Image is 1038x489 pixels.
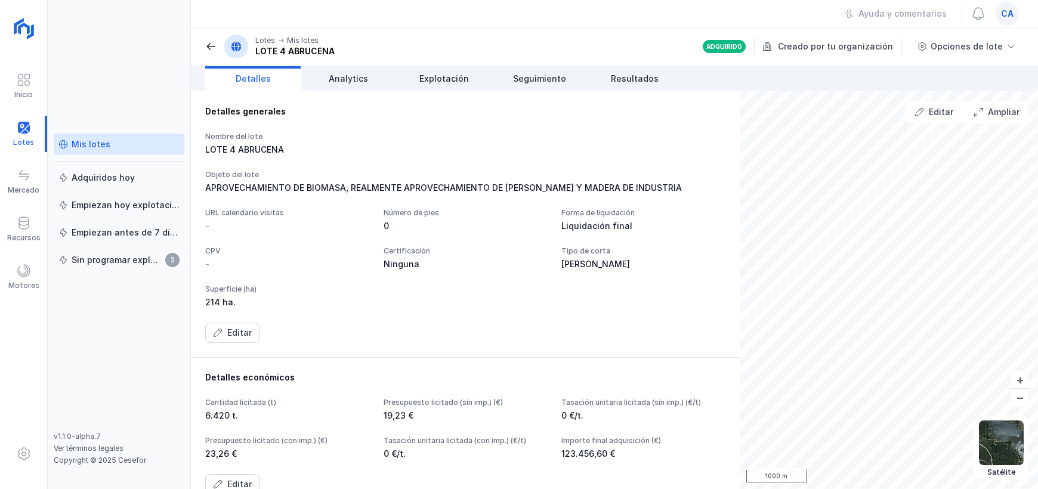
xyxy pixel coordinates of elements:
a: Mis lotes [54,134,184,155]
div: Liquidación final [561,220,725,232]
div: - [205,220,209,232]
div: Adquiridos hoy [72,172,135,184]
div: Adquirido [706,42,742,51]
div: 23,26 € [205,448,369,460]
div: Importe final adquisición (€) [561,436,725,445]
a: Empiezan antes de 7 días [54,222,184,243]
span: Explotación [419,73,469,85]
div: CPV [205,246,369,256]
button: Editar [205,323,259,343]
button: Ampliar [966,102,1027,122]
div: Ayuda y comentarios [858,8,947,20]
div: 123.456,60 € [561,448,725,460]
div: Detalles económicos [205,372,725,383]
div: 0 €/t. [561,410,725,422]
div: Tasación unitaria licitada (con imp.) (€/t) [384,436,548,445]
button: Editar [907,102,961,122]
div: Detalles generales [205,106,725,117]
a: Resultados [587,66,682,91]
a: Explotación [396,66,492,91]
span: Seguimiento [513,73,566,85]
div: Objeto del lote [205,170,725,179]
img: satellite.webp [979,420,1024,465]
a: Detalles [205,66,301,91]
div: Mercado [8,185,39,195]
div: Mis lotes [287,36,319,45]
div: v1.1.0-alpha.7 [54,432,184,441]
span: 2 [165,253,180,267]
div: Forma de liquidación [561,208,725,218]
div: Mis lotes [72,138,110,150]
div: Editar [227,327,252,339]
div: Tipo de corta [561,246,725,256]
div: Motores [8,281,39,290]
a: Seguimiento [492,66,587,91]
div: - [205,258,209,270]
div: Editar [929,106,953,118]
div: Certificación [384,246,548,256]
span: Resultados [611,73,659,85]
div: Sin programar explotación [72,254,162,266]
img: logoRight.svg [9,14,39,44]
span: Analytics [329,73,368,85]
div: Copyright © 2025 Cesefor [54,456,184,465]
div: Recursos [7,233,41,243]
div: LOTE 4 ABRUCENA [255,45,335,57]
span: ca [1001,8,1014,20]
div: 6.420 t. [205,410,369,422]
span: Detalles [236,73,271,85]
div: Presupuesto licitado (sin imp.) (€) [384,398,548,407]
div: Ampliar [988,106,1020,118]
div: 0 €/t. [384,448,548,460]
div: Inicio [14,90,33,100]
div: 0 [384,220,548,232]
a: Adquiridos hoy [54,167,184,188]
div: 214 ha. [205,296,369,308]
a: Empiezan hoy explotación [54,194,184,216]
div: Presupuesto licitado (con imp.) (€) [205,436,369,445]
div: Tasación unitaria licitada (sin imp.) (€/t) [561,398,725,407]
div: Cantidad licitada (t) [205,398,369,407]
div: Empiezan hoy explotación [72,199,180,211]
div: APROVECHAMIENTO DE BIOMASA, REALMENTE APROVECHAMIENTO DE [PERSON_NAME] Y MADERA DE INDUSTRIA [205,182,725,194]
div: 19,23 € [384,410,548,422]
a: Ver términos legales [54,444,123,453]
div: Satélite [979,468,1024,477]
div: [PERSON_NAME] [561,258,725,270]
button: Ayuda y comentarios [836,4,954,24]
button: – [1011,389,1028,406]
div: Número de pies [384,208,548,218]
div: Nombre del lote [205,132,369,141]
a: Sin programar explotación2 [54,249,184,271]
a: Analytics [301,66,396,91]
div: Ninguna [384,258,548,270]
div: LOTE 4 ABRUCENA [205,144,369,156]
div: Lotes [255,36,275,45]
div: Creado por tu organización [762,38,904,55]
div: Empiezan antes de 7 días [72,227,180,239]
div: Superficie (ha) [205,284,369,294]
div: Opciones de lote [931,41,1003,52]
button: + [1011,371,1028,388]
div: URL calendario visitas [205,208,369,218]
